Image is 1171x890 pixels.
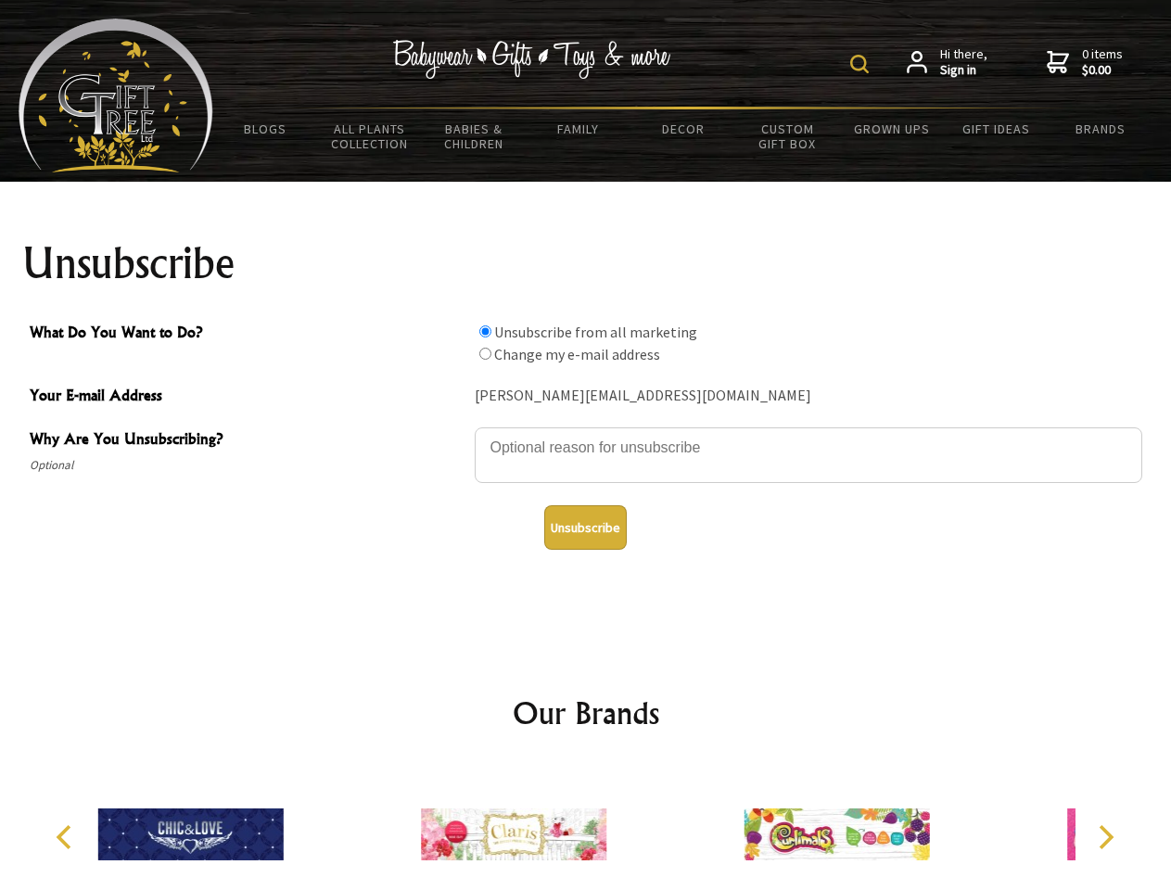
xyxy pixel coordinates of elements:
[735,109,840,163] a: Custom Gift Box
[46,817,87,858] button: Previous
[479,325,491,337] input: What Do You Want to Do?
[1049,109,1153,148] a: Brands
[30,454,465,477] span: Optional
[22,241,1150,286] h1: Unsubscribe
[213,109,318,148] a: BLOGS
[1047,46,1123,79] a: 0 items$0.00
[494,345,660,363] label: Change my e-mail address
[30,321,465,348] span: What Do You Want to Do?
[1082,45,1123,79] span: 0 items
[630,109,735,148] a: Decor
[1085,817,1126,858] button: Next
[318,109,423,163] a: All Plants Collection
[19,19,213,172] img: Babyware - Gifts - Toys and more...
[527,109,631,148] a: Family
[30,384,465,411] span: Your E-mail Address
[850,55,869,73] img: product search
[37,691,1135,735] h2: Our Brands
[940,46,987,79] span: Hi there,
[475,427,1142,483] textarea: Why Are You Unsubscribing?
[393,40,671,79] img: Babywear - Gifts - Toys & more
[475,382,1142,411] div: [PERSON_NAME][EMAIL_ADDRESS][DOMAIN_NAME]
[940,62,987,79] strong: Sign in
[479,348,491,360] input: What Do You Want to Do?
[907,46,987,79] a: Hi there,Sign in
[422,109,527,163] a: Babies & Children
[494,323,697,341] label: Unsubscribe from all marketing
[944,109,1049,148] a: Gift Ideas
[1082,62,1123,79] strong: $0.00
[30,427,465,454] span: Why Are You Unsubscribing?
[544,505,627,550] button: Unsubscribe
[839,109,944,148] a: Grown Ups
